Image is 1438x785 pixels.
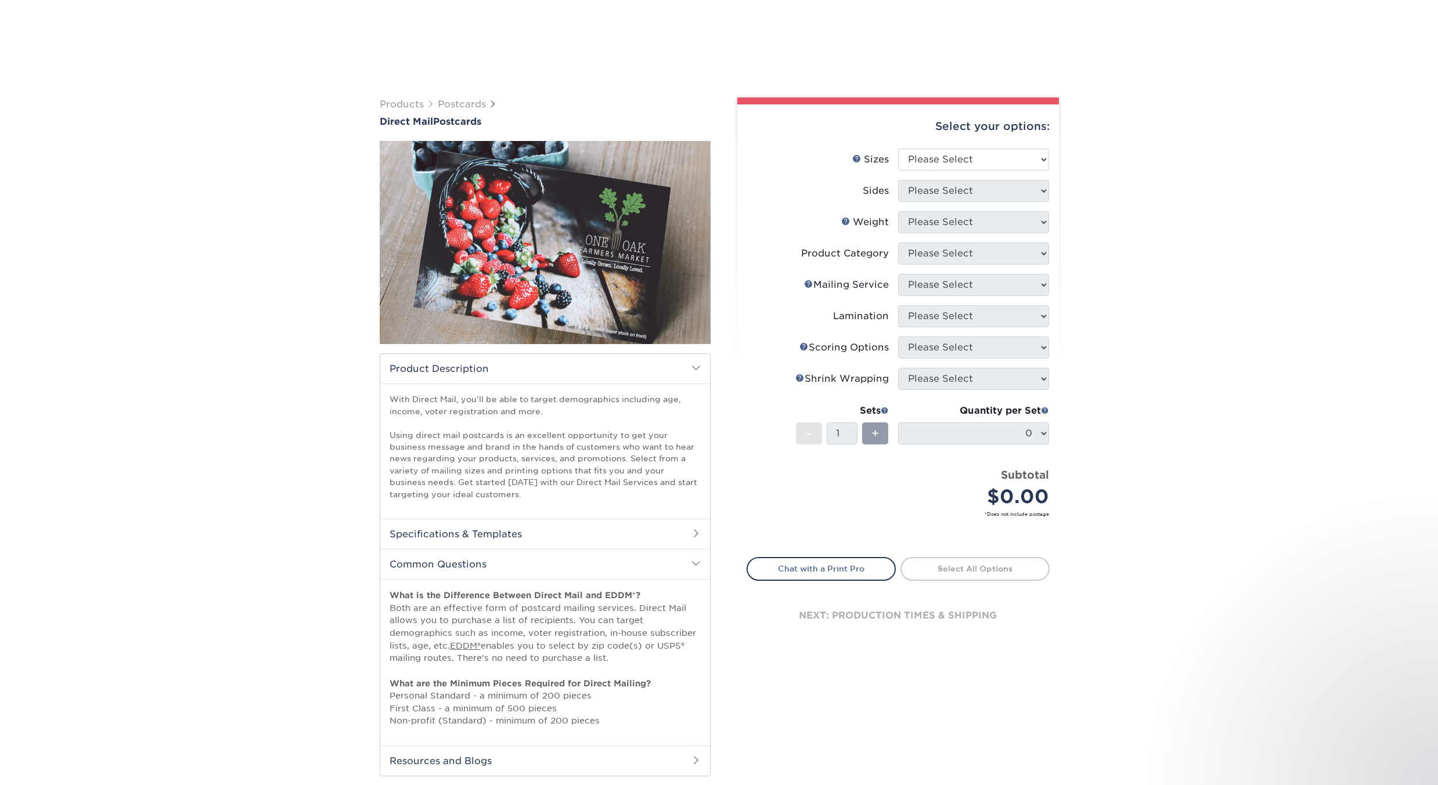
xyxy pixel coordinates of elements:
iframe: Google Customer Reviews [3,750,99,781]
div: Sizes [852,153,889,167]
h1: Postcards [380,116,711,127]
a: Products [380,99,424,110]
strong: Subtotal [1001,468,1049,481]
div: Sides [863,184,889,198]
p: Both are an effective form of postcard mailing services. Direct Mail allows you to purchase a lis... [390,589,701,727]
small: *Does not include postage [756,511,1049,518]
div: next: production times & shipping [747,581,1050,650]
div: Sets [796,404,889,418]
div: Lamination [833,309,889,323]
span: Direct Mail [380,116,433,127]
h2: Common Questions [380,549,710,579]
strong: What are the Minimum Pieces Required for Direct Mailing? [390,678,651,688]
div: Mailing Service [804,278,889,292]
div: Product Category [801,247,889,261]
div: Shrink Wrapping [795,372,889,386]
span: + [871,425,879,442]
span: - [806,425,812,442]
div: Quantity per Set [898,404,1049,418]
div: Scoring Options [799,341,889,354]
div: $0.00 [907,483,1049,511]
h2: Resources and Blogs [380,746,710,776]
h2: Specifications & Templates [380,519,710,549]
strong: What is the Difference Between Direct Mail and EDDM®? [390,590,640,600]
a: EDDM® [450,641,481,650]
div: Select your options: [747,104,1050,149]
div: Weight [841,215,889,229]
a: Select All Options [900,557,1050,580]
iframe: Intercom live chat [1399,746,1426,773]
img: Direct Mail 01 [380,128,711,357]
h2: Product Description [380,354,710,384]
a: Chat with a Print Pro [747,557,896,580]
a: Direct MailPostcards [380,116,711,127]
a: Postcards [438,99,486,110]
p: With Direct Mail, you’ll be able to target demographics including age, income, voter registration... [390,393,701,500]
